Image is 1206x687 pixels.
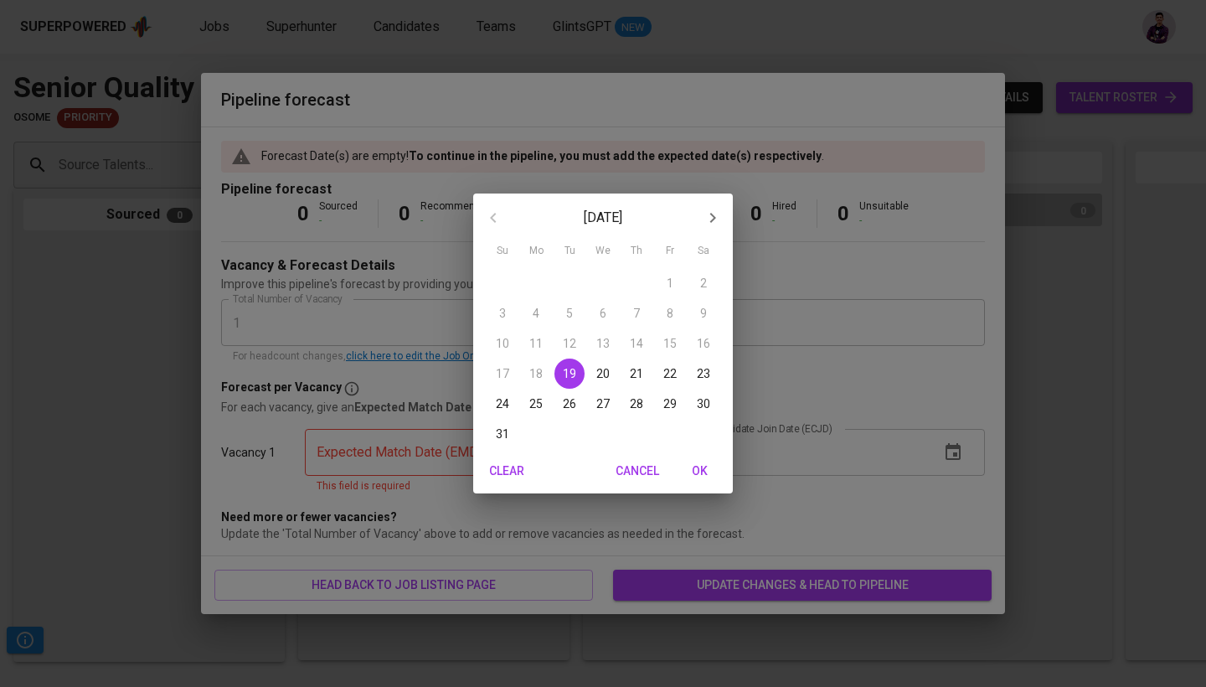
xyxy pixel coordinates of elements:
span: Su [487,243,518,260]
span: Cancel [616,461,659,482]
button: 22 [655,359,685,389]
p: 19 [563,365,576,382]
p: 29 [663,395,677,412]
button: 21 [621,359,652,389]
p: 31 [496,426,509,442]
span: Mo [521,243,551,260]
span: Clear [487,461,527,482]
p: 21 [630,365,643,382]
span: We [588,243,618,260]
button: 28 [621,389,652,419]
span: Fr [655,243,685,260]
button: 25 [521,389,551,419]
button: 31 [487,419,518,449]
p: 25 [529,395,543,412]
p: 22 [663,365,677,382]
button: 24 [487,389,518,419]
button: 26 [554,389,585,419]
button: 20 [588,359,618,389]
p: [DATE] [513,208,693,228]
p: 23 [697,365,710,382]
span: Sa [688,243,719,260]
button: Cancel [609,456,666,487]
button: 19 [554,359,585,389]
button: Clear [480,456,533,487]
p: 26 [563,395,576,412]
button: 29 [655,389,685,419]
span: Th [621,243,652,260]
button: OK [673,456,726,487]
span: OK [679,461,719,482]
p: 20 [596,365,610,382]
p: 27 [596,395,610,412]
p: 28 [630,395,643,412]
button: 30 [688,389,719,419]
button: 23 [688,359,719,389]
button: 27 [588,389,618,419]
span: Tu [554,243,585,260]
p: 30 [697,395,710,412]
p: 24 [496,395,509,412]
